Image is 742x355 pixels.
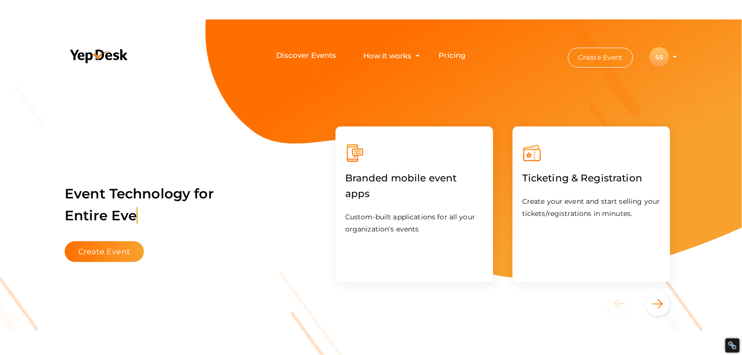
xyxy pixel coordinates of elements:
p: Custom-built applications for all your organization’s events [345,211,483,235]
profile-pic: SS [650,53,669,61]
div: SS [650,47,669,67]
div: v 4.0.25 [27,16,48,23]
label: Ticketing & Registration [522,163,642,193]
div: Restore Info Box &#10;&#10;NoFollow Info:&#10; META-Robots NoFollow: &#09;true&#10; META-Robots N... [728,341,737,350]
p: Create your event and start selling your tickets/registrations in minutes. [522,195,660,220]
img: logo_orange.svg [16,16,23,23]
label: Branded mobile event apps [345,163,483,209]
button: Next [646,292,670,316]
img: tab_domain_overview_orange.svg [26,56,34,64]
a: Ticketing & Registration [522,174,642,183]
button: Previous [607,292,644,316]
div: Domain: [DOMAIN_NAME] [25,25,107,33]
button: Create Event [65,241,144,262]
span: Entire Eve [65,207,138,224]
a: Discover Events [276,47,336,65]
div: Domain Overview [37,57,87,64]
button: Create Event [568,48,633,68]
a: Branded mobile event apps [345,190,483,199]
img: website_grey.svg [16,25,23,33]
label: Event Technology for [65,171,214,239]
a: Pricing [439,47,466,65]
button: How it works [361,47,415,65]
div: Keywords by Traffic [107,57,164,64]
img: tab_keywords_by_traffic_grey.svg [97,56,105,64]
button: SS [647,47,672,67]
